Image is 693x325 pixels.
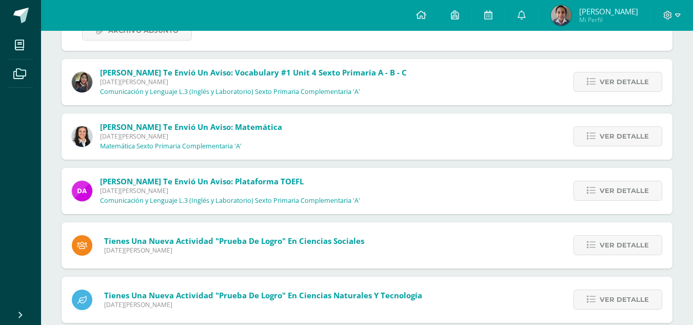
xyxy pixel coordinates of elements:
[579,6,638,16] span: [PERSON_NAME]
[72,72,92,92] img: f727c7009b8e908c37d274233f9e6ae1.png
[100,78,407,86] span: [DATE][PERSON_NAME]
[100,197,360,205] p: Comunicación y Lenguaje L.3 (Inglés y Laboratorio) Sexto Primaria Complementaria 'A'
[100,88,360,96] p: Comunicación y Lenguaje L.3 (Inglés y Laboratorio) Sexto Primaria Complementaria 'A'
[100,122,282,132] span: [PERSON_NAME] te envió un aviso: Matemática
[100,132,282,141] span: [DATE][PERSON_NAME]
[104,246,364,255] span: [DATE][PERSON_NAME]
[100,186,360,195] span: [DATE][PERSON_NAME]
[600,127,649,146] span: Ver detalle
[551,5,571,26] img: 52d3b17f1cfb80f07a877ccf5e8212d9.png
[600,290,649,309] span: Ver detalle
[72,181,92,201] img: 20293396c123fa1d0be50d4fd90c658f.png
[600,72,649,91] span: Ver detalle
[600,181,649,200] span: Ver detalle
[579,15,638,24] span: Mi Perfil
[100,142,242,150] p: Matemática Sexto Primaria Complementaria 'A'
[104,290,422,300] span: Tienes una nueva actividad "Prueba de Logro" En Ciencias Naturales y Tecnología
[104,236,364,246] span: Tienes una nueva actividad "Prueba de Logro" En Ciencias Sociales
[100,176,304,186] span: [PERSON_NAME] te envió un aviso: Plataforma TOEFL
[100,67,407,78] span: [PERSON_NAME] te envió un aviso: Vocabulary #1 unit 4 Sexto Primaria A - B - C
[72,126,92,147] img: b15e54589cdbd448c33dd63f135c9987.png
[104,300,422,309] span: [DATE][PERSON_NAME]
[600,236,649,255] span: Ver detalle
